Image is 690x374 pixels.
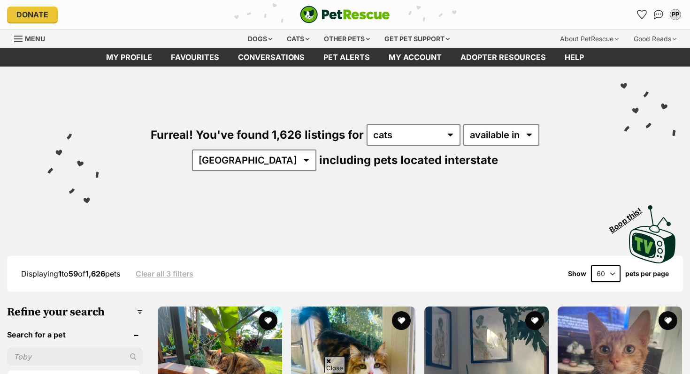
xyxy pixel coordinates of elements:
span: including pets located interstate [319,153,498,167]
h3: Refine your search [7,306,143,319]
a: My account [379,48,451,67]
a: Favourites [634,7,649,22]
img: logo-cat-932fe2b9b8326f06289b0f2fb663e598f794de774fb13d1741a6617ecf9a85b4.svg [300,6,390,23]
button: favourite [659,311,677,330]
a: Clear all 3 filters [136,269,193,278]
div: Cats [280,30,316,48]
a: My profile [97,48,161,67]
img: chat-41dd97257d64d25036548639549fe6c8038ab92f7586957e7f3b1b290dea8141.svg [654,10,664,19]
span: Menu [25,35,45,43]
span: Boop this! [608,200,651,234]
input: Toby [7,348,143,366]
span: Show [568,270,586,277]
button: favourite [259,311,277,330]
a: Menu [14,30,52,46]
a: Donate [7,7,58,22]
strong: 1,626 [85,269,105,278]
a: PetRescue [300,6,390,23]
header: Search for a pet [7,330,143,339]
a: Favourites [161,48,229,67]
a: Pet alerts [314,48,379,67]
a: Adopter resources [451,48,555,67]
label: pets per page [625,270,669,277]
button: favourite [525,311,544,330]
button: favourite [392,311,411,330]
img: PetRescue TV logo [629,205,676,263]
div: Get pet support [378,30,456,48]
div: Other pets [317,30,376,48]
ul: Account quick links [634,7,683,22]
a: Help [555,48,593,67]
span: Displaying to of pets [21,269,120,278]
span: Close [324,356,345,373]
button: My account [668,7,683,22]
a: Conversations [651,7,666,22]
strong: 59 [69,269,78,278]
a: Boop this! [629,197,676,265]
a: conversations [229,48,314,67]
strong: 1 [58,269,61,278]
span: Furreal! You've found 1,626 listings for [151,128,364,142]
div: About PetRescue [553,30,625,48]
div: Good Reads [627,30,683,48]
div: PP [671,10,680,19]
iframe: Help Scout Beacon - Open [622,327,671,355]
div: Dogs [241,30,279,48]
